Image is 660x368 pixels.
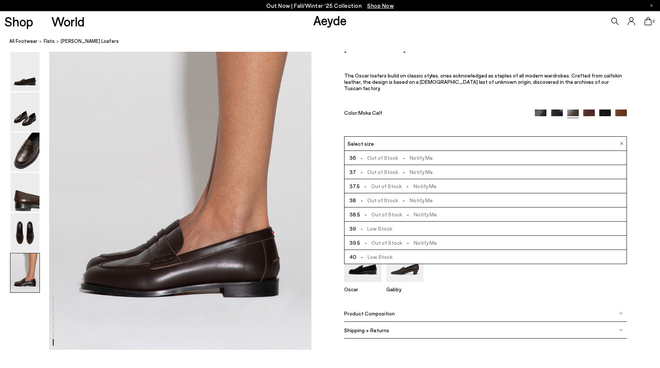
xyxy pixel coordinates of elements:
span: Low Stock [356,223,392,233]
span: - [356,168,367,175]
img: Oscar Leather Loafers - Image 3 [10,133,39,172]
img: Oscar Leather Loafers - Image 6 [10,253,39,292]
span: - [360,183,371,189]
p: Gabby [386,286,423,292]
nav: breadcrumb [9,31,660,52]
span: 36 [349,153,356,162]
span: - [398,168,409,175]
span: 39.5 [349,238,360,247]
img: Oscar Leather Loafers - Image 4 [10,173,39,212]
span: - [356,225,367,231]
a: Gabby Almond-Toe Loafers Gabby [386,277,423,292]
a: Aeyde [313,12,347,28]
span: Navigate to /collections/new-in [367,2,394,9]
a: Shop [4,15,33,28]
span: - [360,211,371,217]
span: 37.5 [349,181,360,190]
span: - [398,197,409,203]
span: Out of Stock Notify Me [356,153,433,162]
a: flats [44,37,55,45]
p: Oscar [344,286,381,292]
span: Product Composition [344,310,395,316]
a: 0 [644,17,652,25]
span: Low Stock [356,252,393,261]
span: Out of Stock Notify Me [360,238,437,247]
span: - [356,253,368,260]
span: - [360,239,371,245]
img: svg%3E [619,328,623,332]
img: Oscar Leather Loafers - Image 1 [10,52,39,91]
span: 39 [349,223,356,233]
span: [PERSON_NAME] Loafers [61,37,119,45]
a: All Footwear [9,37,38,45]
span: Out of Stock Notify Me [356,195,433,204]
span: - [402,183,413,189]
img: Oscar Leather Loafers - Image 2 [10,92,39,131]
span: - [398,154,409,161]
span: 38.5 [349,209,360,219]
a: Oscar Leather Loafers Oscar [344,277,381,292]
div: Color: [344,110,526,118]
span: Out of Stock Notify Me [360,181,437,190]
span: Shipping + Returns [344,327,389,333]
span: - [356,197,367,203]
span: 40 [349,252,356,261]
span: Moka Calf [358,110,382,116]
span: Select size [348,139,374,147]
span: Out of Stock Notify Me [360,209,437,219]
p: Out Now | Fall/Winter ‘25 Collection [266,1,394,10]
span: - [356,154,367,161]
span: The Oscar loafers build on classic styles, ones acknowledged as staples of all modern wardrobes. ... [344,72,622,91]
span: Out of Stock Notify Me [356,167,433,176]
img: Oscar Leather Loafers - Image 5 [10,213,39,252]
span: - [402,211,413,217]
span: 38 [349,195,356,204]
img: svg%3E [619,311,623,315]
span: 0 [652,19,656,23]
span: - [402,239,413,245]
span: flats [44,38,55,44]
span: 37 [349,167,356,176]
a: World [51,15,85,28]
